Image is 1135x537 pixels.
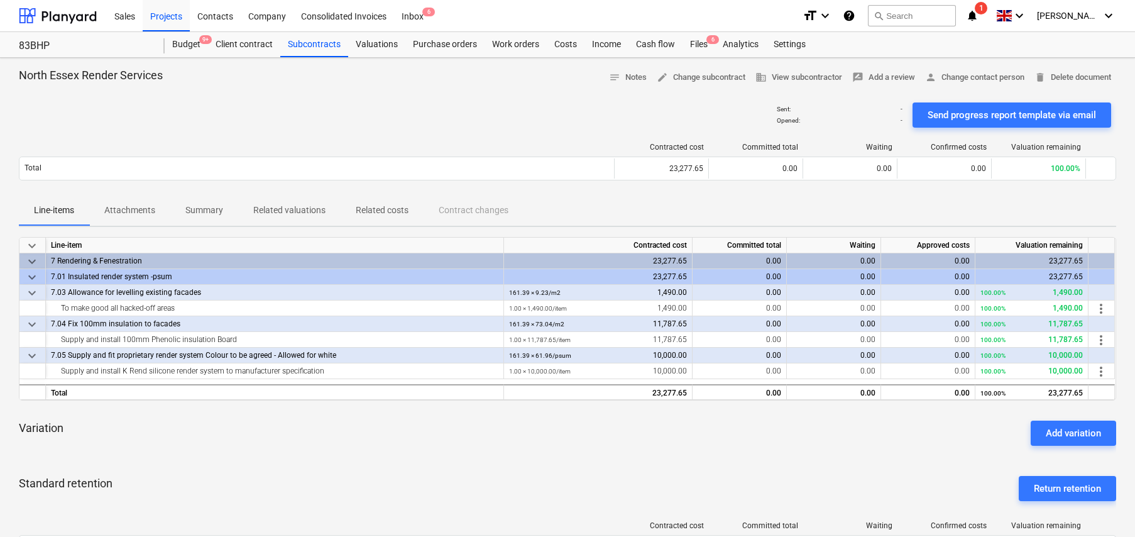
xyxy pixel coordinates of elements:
[955,319,970,328] span: 0.00
[34,204,74,217] p: Line-items
[1046,425,1101,441] div: Add variation
[980,363,1083,379] div: 10,000.00
[1034,480,1101,497] div: Return retention
[509,348,687,363] div: 10,000.00
[808,521,892,530] div: Waiting
[860,319,875,328] span: 0.00
[777,116,800,125] p: Opened :
[766,288,781,297] span: 0.00
[547,32,584,57] div: Costs
[980,316,1083,332] div: 11,787.65
[1094,301,1109,316] span: more_vert
[509,363,687,379] div: 10,000.00
[208,32,280,57] div: Client contract
[975,253,1088,269] div: 23,277.65
[51,316,498,332] div: 7.04 Fix 100mm insulation to facades
[975,238,1088,253] div: Valuation remaining
[750,68,847,87] button: View subcontractor
[902,143,987,152] div: Confirmed costs
[955,351,970,360] span: 0.00
[1101,8,1116,23] i: keyboard_arrow_down
[766,32,813,57] div: Settings
[808,143,892,152] div: Waiting
[1051,164,1080,173] span: 100.00%
[1034,72,1046,83] span: delete
[997,521,1081,530] div: Valuation remaining
[877,164,892,173] span: 0.00
[485,32,547,57] div: Work orders
[925,72,936,83] span: person
[874,11,884,21] span: search
[980,348,1083,363] div: 10,000.00
[1012,8,1027,23] i: keyboard_arrow_down
[25,317,40,332] span: keyboard_arrow_down
[509,289,561,296] small: 161.39 × 9.23 / m2
[509,368,571,375] small: 1.00 × 10,000.00 / item
[51,253,498,269] div: 7 Rendering & Fenestration
[715,32,766,57] a: Analytics
[652,68,750,87] button: Change subcontract
[584,32,628,57] a: Income
[860,351,875,360] span: 0.00
[980,301,1083,316] div: 1,490.00
[955,288,970,297] span: 0.00
[51,363,498,379] div: Supply and install K Rend silicone render system to manufacturer specification
[901,105,902,113] p: -
[104,204,155,217] p: Attachments
[614,158,708,179] div: 23,277.65
[1094,364,1109,379] span: more_vert
[25,163,41,174] p: Total
[25,285,40,301] span: keyboard_arrow_down
[657,72,668,83] span: edit
[913,102,1111,128] button: Send progress report template via email
[975,2,987,14] span: 1
[504,238,693,253] div: Contracted cost
[925,70,1024,85] span: Change contact person
[920,68,1029,87] button: Change contact person
[25,348,40,363] span: keyboard_arrow_down
[509,316,687,332] div: 11,787.65
[1094,333,1109,348] span: more_vert
[755,72,767,83] span: business
[901,116,902,125] p: -
[609,72,620,83] span: notes
[509,301,687,316] div: 1,490.00
[980,368,1006,375] small: 100.00%
[348,32,405,57] a: Valuations
[165,32,208,57] div: Budget
[253,204,326,217] p: Related valuations
[509,321,564,328] small: 161.39 × 73.04 / m2
[51,348,498,363] div: 7.05 Supply and fit proprietary render system Colour to be agreed - Allowed for white
[847,68,920,87] button: Add a review
[25,238,40,253] span: keyboard_arrow_down
[51,269,498,285] div: 7.01 Insulated render system -psum
[25,270,40,285] span: keyboard_arrow_down
[766,335,781,344] span: 0.00
[620,521,704,530] div: Contracted cost
[860,367,875,375] span: 0.00
[280,32,348,57] a: Subcontracts
[706,35,719,44] span: 6
[356,204,408,217] p: Related costs
[818,8,833,23] i: keyboard_arrow_down
[980,285,1083,301] div: 1,490.00
[1029,68,1116,87] button: Delete document
[46,384,504,400] div: Total
[955,304,970,313] span: 0.00
[997,143,1081,152] div: Valuation remaining
[803,8,818,23] i: format_size
[980,352,1006,359] small: 100.00%
[787,269,881,285] div: 0.00
[165,32,208,57] a: Budget9+
[843,8,855,23] i: Knowledge base
[46,238,504,253] div: Line-item
[422,8,435,16] span: 6
[51,285,498,301] div: 7.03 Allowance for levelling existing facades
[19,68,163,83] p: North Essex Render Services
[980,321,1006,328] small: 100.00%
[693,384,787,400] div: 0.00
[405,32,485,57] div: Purchase orders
